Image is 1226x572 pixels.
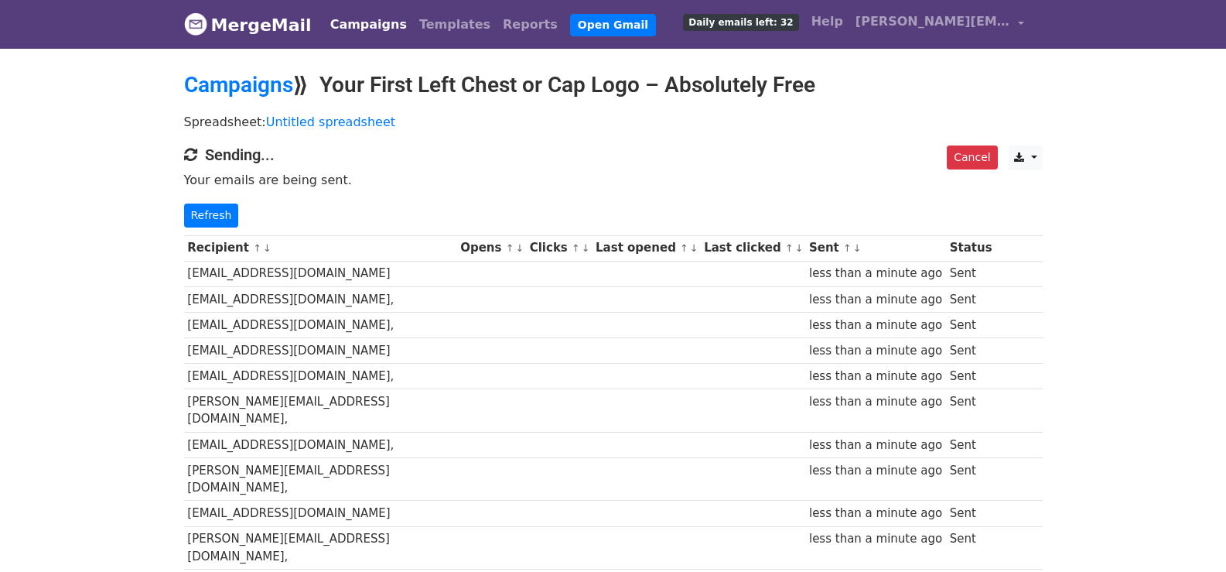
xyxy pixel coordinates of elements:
td: Sent [946,364,995,389]
td: [EMAIL_ADDRESS][DOMAIN_NAME] [184,261,457,286]
a: ↓ [853,242,862,254]
h4: Sending... [184,146,1043,164]
td: Sent [946,261,995,286]
td: Sent [946,432,995,457]
div: less than a minute ago [809,265,942,283]
th: Last clicked [700,235,805,261]
a: ↑ [572,242,580,254]
a: ↓ [690,242,698,254]
th: Recipient [184,235,457,261]
div: less than a minute ago [809,530,942,548]
a: ↓ [582,242,590,254]
p: Spreadsheet: [184,114,1043,130]
a: ↓ [515,242,524,254]
a: [PERSON_NAME][EMAIL_ADDRESS][DOMAIN_NAME] [849,6,1030,43]
td: [PERSON_NAME][EMAIL_ADDRESS][DOMAIN_NAME], [184,389,457,433]
a: Open Gmail [570,14,656,36]
div: less than a minute ago [809,291,942,309]
div: less than a minute ago [809,368,942,385]
a: ↓ [795,242,804,254]
a: MergeMail [184,9,312,41]
a: Refresh [184,204,239,228]
div: less than a minute ago [809,437,942,454]
td: [PERSON_NAME][EMAIL_ADDRESS][DOMAIN_NAME], [184,526,457,570]
td: [PERSON_NAME][EMAIL_ADDRESS][DOMAIN_NAME], [184,457,457,501]
a: Templates [413,9,497,40]
th: Clicks [526,235,592,261]
td: Sent [946,457,995,501]
td: [EMAIL_ADDRESS][DOMAIN_NAME] [184,501,457,526]
td: [EMAIL_ADDRESS][DOMAIN_NAME], [184,286,457,312]
td: Sent [946,389,995,433]
th: Opens [456,235,526,261]
td: [EMAIL_ADDRESS][DOMAIN_NAME], [184,312,457,337]
span: Daily emails left: 32 [683,14,798,31]
th: Sent [805,235,946,261]
td: Sent [946,286,995,312]
a: Campaigns [324,9,413,40]
td: [EMAIL_ADDRESS][DOMAIN_NAME], [184,364,457,389]
img: MergeMail logo [184,12,207,36]
th: Last opened [592,235,700,261]
a: ↑ [506,242,514,254]
div: less than a minute ago [809,317,942,334]
a: Cancel [947,146,997,170]
td: Sent [946,526,995,570]
a: Reports [497,9,564,40]
a: Untitled spreadsheet [266,115,395,129]
a: Campaigns [184,72,293,98]
td: Sent [946,501,995,526]
a: Help [805,6,849,37]
h2: ⟫ Your First Left Chest or Cap Logo – Absolutely Free [184,72,1043,98]
a: Daily emails left: 32 [677,6,804,37]
td: [EMAIL_ADDRESS][DOMAIN_NAME] [184,337,457,363]
a: ↑ [253,242,261,254]
a: ↑ [785,242,794,254]
a: ↓ [263,242,271,254]
td: Sent [946,337,995,363]
td: Sent [946,312,995,337]
div: less than a minute ago [809,342,942,360]
span: [PERSON_NAME][EMAIL_ADDRESS][DOMAIN_NAME] [855,12,1010,31]
td: [EMAIL_ADDRESS][DOMAIN_NAME], [184,432,457,457]
th: Status [946,235,995,261]
div: less than a minute ago [809,505,942,522]
a: ↑ [843,242,852,254]
p: Your emails are being sent. [184,172,1043,188]
div: less than a minute ago [809,393,942,411]
a: ↑ [680,242,688,254]
div: less than a minute ago [809,462,942,480]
